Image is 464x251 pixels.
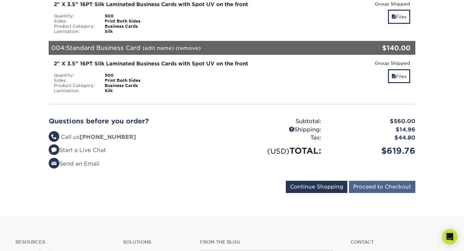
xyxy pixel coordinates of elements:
[298,60,410,66] div: Group Shipped
[123,239,190,245] h4: Solutions
[66,44,140,51] span: Standard Business Card
[391,74,396,79] span: files
[326,126,420,134] div: $14.96
[100,83,171,88] div: Business Cards
[100,14,171,19] div: 500
[351,239,449,245] a: Contact
[232,134,326,142] div: Tax:
[80,134,136,140] strong: [PHONE_NUMBER]
[326,134,420,142] div: $44.80
[100,24,171,29] div: Business Cards
[200,239,333,245] h4: From the Blog
[49,41,354,55] div: 004:
[49,117,227,125] h2: Questions before you order?
[49,14,100,19] div: Quantity:
[267,147,289,155] small: (USD)
[100,78,171,83] div: Print Both Sides
[354,43,411,53] div: $140.00
[326,145,420,157] div: $619.76
[232,126,326,134] div: Shipping:
[442,229,458,245] div: Open Intercom Messenger
[54,1,288,8] div: 2" X 3.5" 16PT Silk Laminated Business Cards with Spot UV on the front
[49,83,100,88] div: Product Category:
[15,239,113,245] h4: Resources
[100,29,171,34] div: Silk
[100,73,171,78] div: 500
[349,181,415,193] input: Proceed to Checkout
[100,88,171,93] div: Silk
[326,117,420,126] div: $560.00
[54,60,288,68] div: 2" X 3.5" 16PT Silk Laminated Business Cards with Spot UV on the front
[49,29,100,34] div: Lamination:
[49,147,106,153] a: Start a Live Chat
[391,14,396,19] span: files
[49,88,100,93] div: Lamination:
[49,160,100,167] a: Send an Email
[232,145,326,157] div: TOTAL:
[49,73,100,78] div: Quantity:
[298,1,410,7] div: Group Shipped
[49,133,227,141] li: Call us
[49,24,100,29] div: Product Category:
[176,45,201,51] a: (remove)
[388,10,410,24] a: Files
[388,69,410,83] a: Files
[49,19,100,24] div: Sides:
[49,78,100,83] div: Sides:
[232,117,326,126] div: Subtotal:
[286,181,347,193] input: Continue Shopping
[142,45,174,51] a: (edit name)
[100,19,171,24] div: Print Both Sides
